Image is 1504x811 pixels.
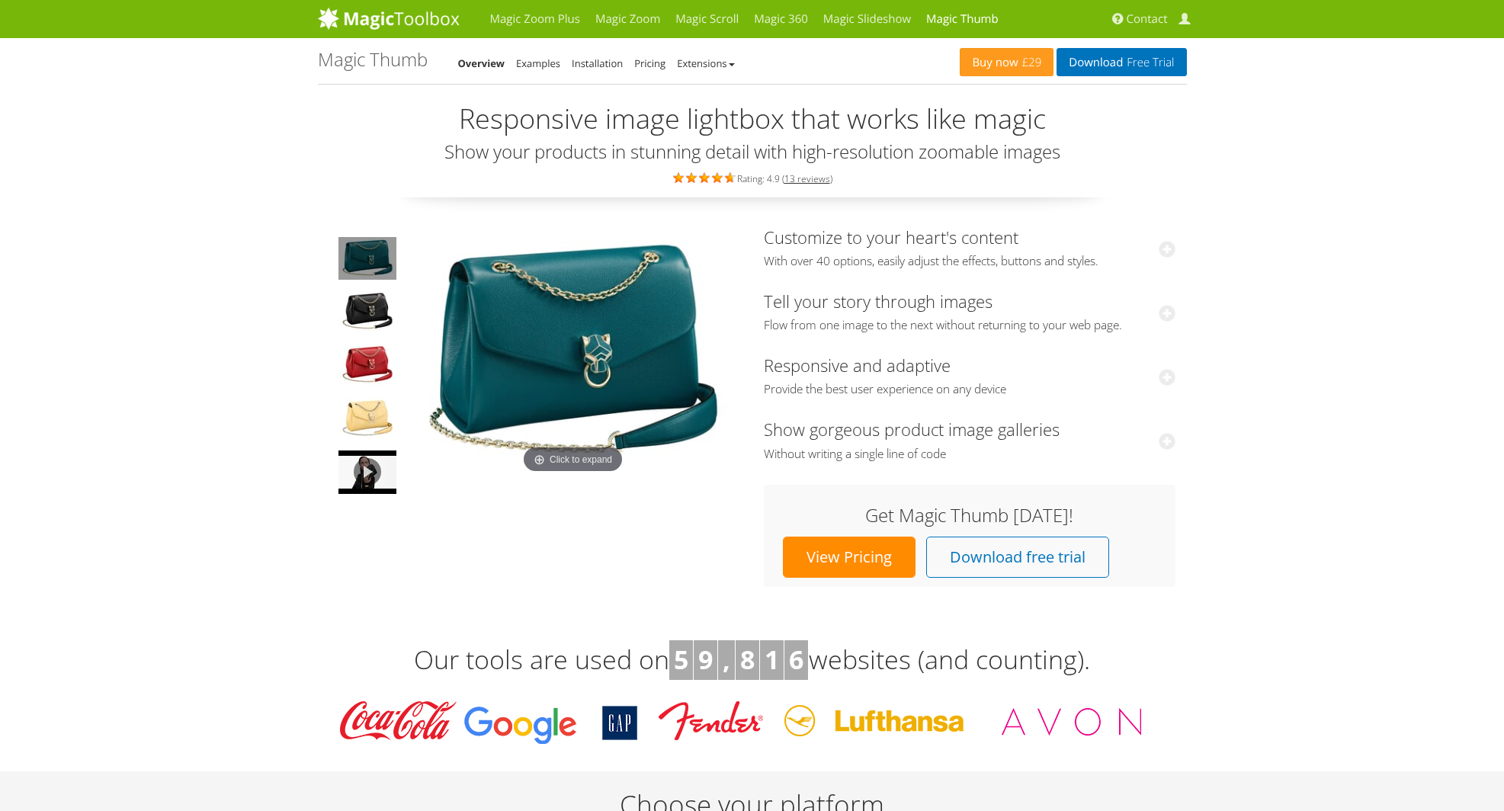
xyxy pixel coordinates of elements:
[337,449,398,495] a: Include videos too! Magic Thumb comes with out-of-the-box support for YouTube, Vimeo and self-hos...
[784,172,830,185] a: 13 reviews
[338,450,396,494] img: default.jpg
[306,640,1198,680] h3: Our tools are used on websites (and counting).
[338,290,396,333] img: Magic Thumb demo - Cartier bag 2
[572,56,623,70] a: Installation
[1018,56,1042,69] span: £29
[740,642,755,677] b: 8
[764,418,1175,461] a: Show gorgeous product image galleriesWithout writing a single line of code
[406,228,741,478] img: Youtube thumbnail Magic Thumb
[318,169,1187,186] div: Rating: 4.9 ( )
[764,382,1175,397] span: Provide the best user experience on any device
[337,342,398,388] a: Magic Thumb is completely responsive, resize your browser window to see it in action
[1123,56,1174,69] span: Free Trial
[674,642,688,677] b: 5
[337,396,398,441] a: You can use your keyboard to navigate on a desktop and familiar swipe gestures on a touch enabled...
[1127,11,1168,27] span: Contact
[318,104,1187,134] h2: Responsive image lightbox that works like magic
[677,56,734,70] a: Extensions
[783,537,916,578] a: View Pricing
[765,642,779,677] b: 1
[516,56,560,70] a: Examples
[764,290,1175,333] a: Tell your story through imagesFlow from one image to the next without returning to your web page.
[318,50,428,69] h1: Magic Thumb
[764,226,1175,269] a: Customize to your heart's contentWith over 40 options, easily adjust the effects, buttons and sty...
[960,48,1053,76] a: Buy now£29
[698,642,713,677] b: 9
[458,56,505,70] a: Overview
[926,537,1109,578] a: Download free trial
[779,505,1160,525] h3: Get Magic Thumb [DATE]!
[1057,48,1186,76] a: DownloadFree Trial
[406,228,741,478] a: Click to expand
[338,397,396,440] img: JavaScript Lightbox - Magic Thumb Demo image - Cartier Leather Bag 4
[337,236,398,281] a: Showcase your product images in this sleek javascript lightbox
[329,695,1175,748] img: Magic Toolbox Customers
[764,354,1175,397] a: Responsive and adaptiveProvide the best user experience on any device
[338,344,396,386] img: JavaScript Lightbox - Magic Thumb Demo image - Cartier Leather Bag 3
[318,142,1187,162] h3: Show your products in stunning detail with high-resolution zoomable images
[789,642,803,677] b: 6
[764,447,1175,462] span: Without writing a single line of code
[634,56,665,70] a: Pricing
[764,318,1175,333] span: Flow from one image to the next without returning to your web page.
[338,237,396,280] img: JavaScript Lightbox - Magic Thumb Demo image - Cartier Leather Bag 1
[723,642,730,677] b: ,
[318,7,460,30] img: MagicToolbox.com - Image tools for your website
[764,254,1175,269] span: With over 40 options, easily adjust the effects, buttons and styles.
